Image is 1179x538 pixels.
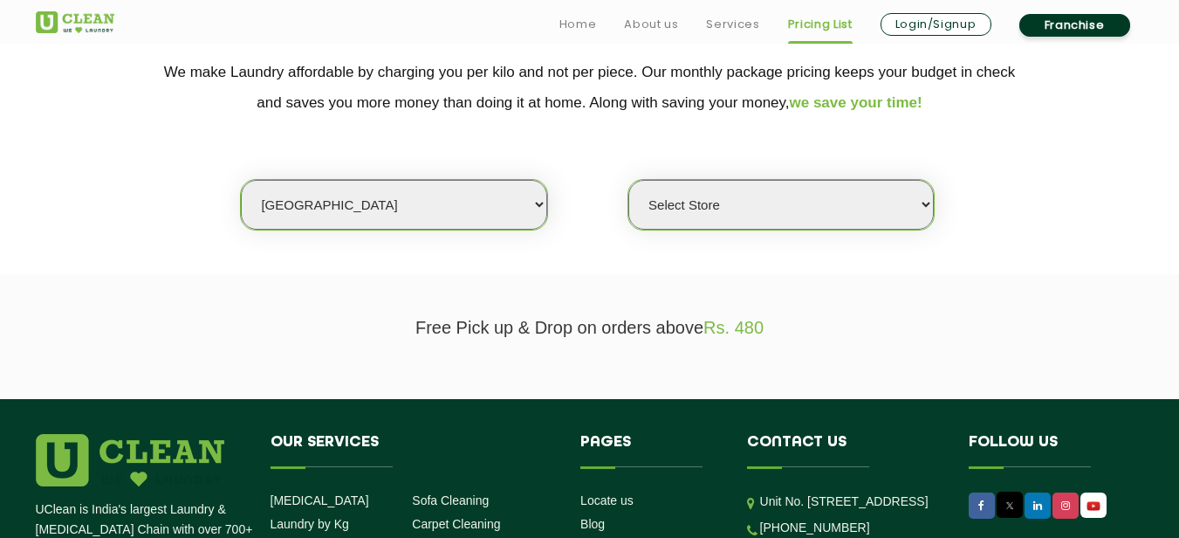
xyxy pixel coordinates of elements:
img: logo.png [36,434,224,486]
span: we save your time! [790,94,922,111]
a: Carpet Cleaning [412,517,500,531]
a: Pricing List [788,14,853,35]
img: UClean Laundry and Dry Cleaning [1082,497,1105,515]
a: Home [559,14,597,35]
h4: Follow us [969,434,1122,467]
span: Rs. 480 [703,318,764,337]
a: Laundry by Kg [271,517,349,531]
h4: Pages [580,434,721,467]
h4: Contact us [747,434,943,467]
p: Free Pick up & Drop on orders above [36,318,1144,338]
a: Locate us [580,493,634,507]
p: Unit No. [STREET_ADDRESS] [760,492,943,512]
a: Services [706,14,759,35]
img: UClean Laundry and Dry Cleaning [36,11,114,33]
a: [PHONE_NUMBER] [760,521,870,535]
h4: Our Services [271,434,555,467]
p: We make Laundry affordable by charging you per kilo and not per piece. Our monthly package pricin... [36,57,1144,118]
a: Login/Signup [881,13,991,36]
a: Sofa Cleaning [412,493,489,507]
a: [MEDICAL_DATA] [271,493,369,507]
a: About us [624,14,678,35]
a: Blog [580,517,605,531]
a: Franchise [1019,14,1130,37]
